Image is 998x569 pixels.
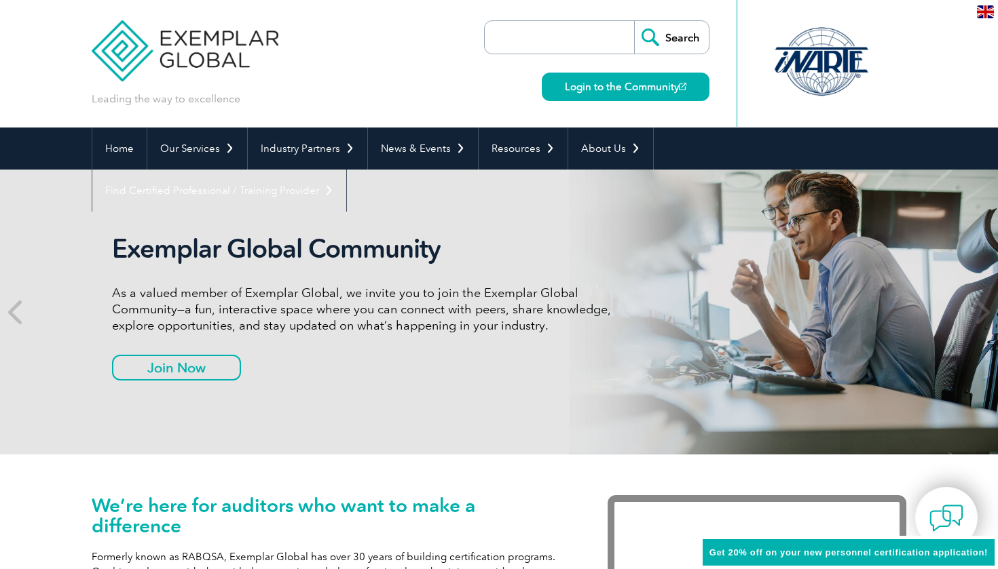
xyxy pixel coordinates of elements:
[542,73,709,101] a: Login to the Community
[709,547,988,557] span: Get 20% off on your new personnel certification application!
[679,83,686,90] img: open_square.png
[92,127,147,170] a: Home
[147,127,247,170] a: Our Services
[479,127,568,170] a: Resources
[977,5,994,18] img: en
[929,501,963,535] img: contact-chat.png
[248,127,367,170] a: Industry Partners
[112,355,241,380] a: Join Now
[112,233,621,264] h2: Exemplar Global Community
[92,92,240,106] p: Leading the way to excellence
[568,127,653,170] a: About Us
[112,285,621,334] p: As a valued member of Exemplar Global, we invite you to join the Exemplar Global Community—a fun,...
[92,170,346,212] a: Find Certified Professional / Training Provider
[92,495,567,536] h1: We’re here for auditors who want to make a difference
[634,21,709,54] input: Search
[368,127,478,170] a: News & Events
